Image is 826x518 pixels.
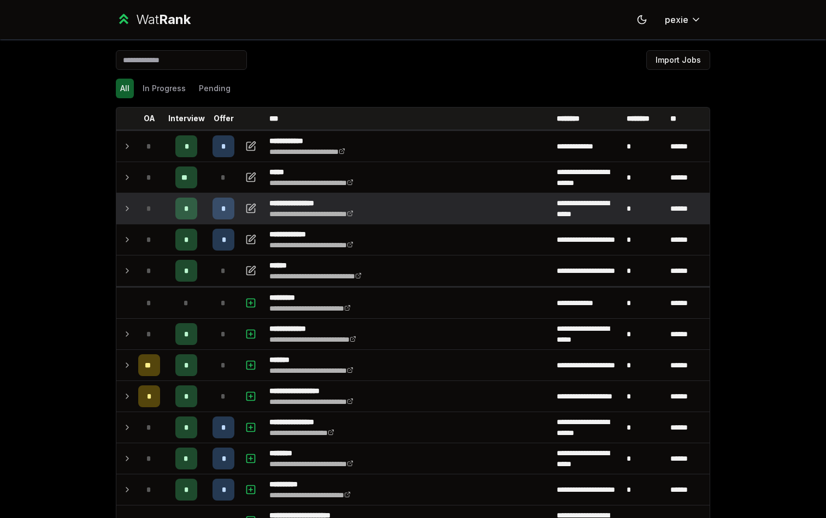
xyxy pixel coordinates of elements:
p: Offer [214,113,234,124]
button: Import Jobs [646,50,710,70]
span: pexie [665,13,688,26]
button: pexie [656,10,710,29]
span: Rank [159,11,191,27]
p: Interview [168,113,205,124]
button: In Progress [138,79,190,98]
button: Pending [194,79,235,98]
button: All [116,79,134,98]
p: OA [144,113,155,124]
div: Wat [136,11,191,28]
a: WatRank [116,11,191,28]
